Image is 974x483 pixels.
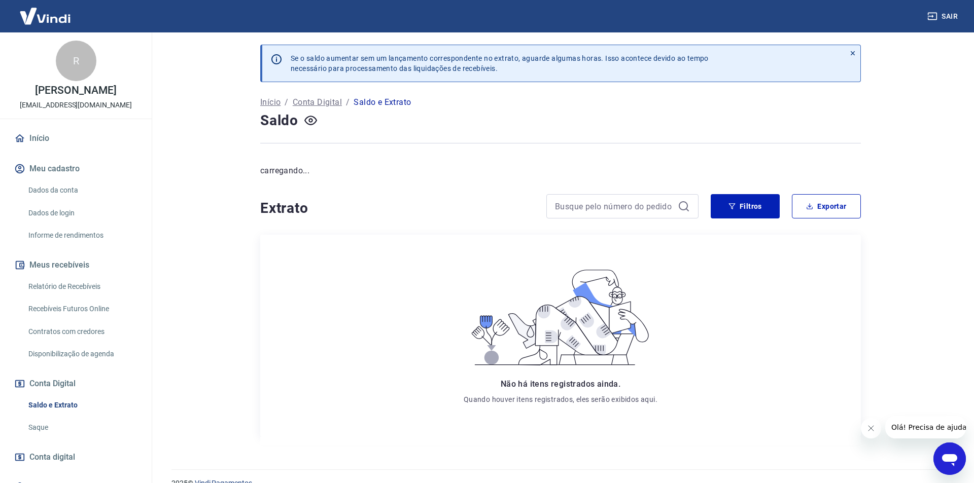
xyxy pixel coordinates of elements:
[346,96,350,108] p: /
[260,198,534,218] h4: Extrato
[6,7,85,15] span: Olá! Precisa de ajuda?
[260,110,298,131] h4: Saldo
[56,41,96,81] div: R
[24,321,140,342] a: Contratos com credores
[285,96,288,108] p: /
[29,450,75,464] span: Conta digital
[24,417,140,438] a: Saque
[260,96,281,108] a: Início
[555,199,674,214] input: Busque pelo número do pedido
[24,344,140,364] a: Disponibilização de agenda
[792,194,861,218] button: Exportar
[354,96,411,108] p: Saldo e Extrato
[24,299,140,319] a: Recebíveis Futuros Online
[24,225,140,246] a: Informe de rendimentos
[933,442,966,475] iframe: Botão para abrir a janela de mensagens
[885,416,966,438] iframe: Mensagem da empresa
[24,395,140,416] a: Saldo e Extrato
[12,127,140,150] a: Início
[12,1,78,31] img: Vindi
[12,158,140,180] button: Meu cadastro
[24,276,140,297] a: Relatório de Recebíveis
[35,85,116,96] p: [PERSON_NAME]
[291,53,709,73] p: Se o saldo aumentar sem um lançamento correspondente no extrato, aguarde algumas horas. Isso acon...
[12,373,140,395] button: Conta Digital
[12,254,140,276] button: Meus recebíveis
[20,100,132,110] p: [EMAIL_ADDRESS][DOMAIN_NAME]
[925,7,962,26] button: Sair
[501,379,620,389] span: Não há itens registrados ainda.
[293,96,342,108] a: Conta Digital
[24,180,140,201] a: Dados da conta
[12,446,140,468] a: Conta digital
[711,194,780,218] button: Filtros
[260,165,861,177] p: carregando...
[861,418,881,438] iframe: Fechar mensagem
[24,203,140,224] a: Dados de login
[464,394,657,404] p: Quando houver itens registrados, eles serão exibidos aqui.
